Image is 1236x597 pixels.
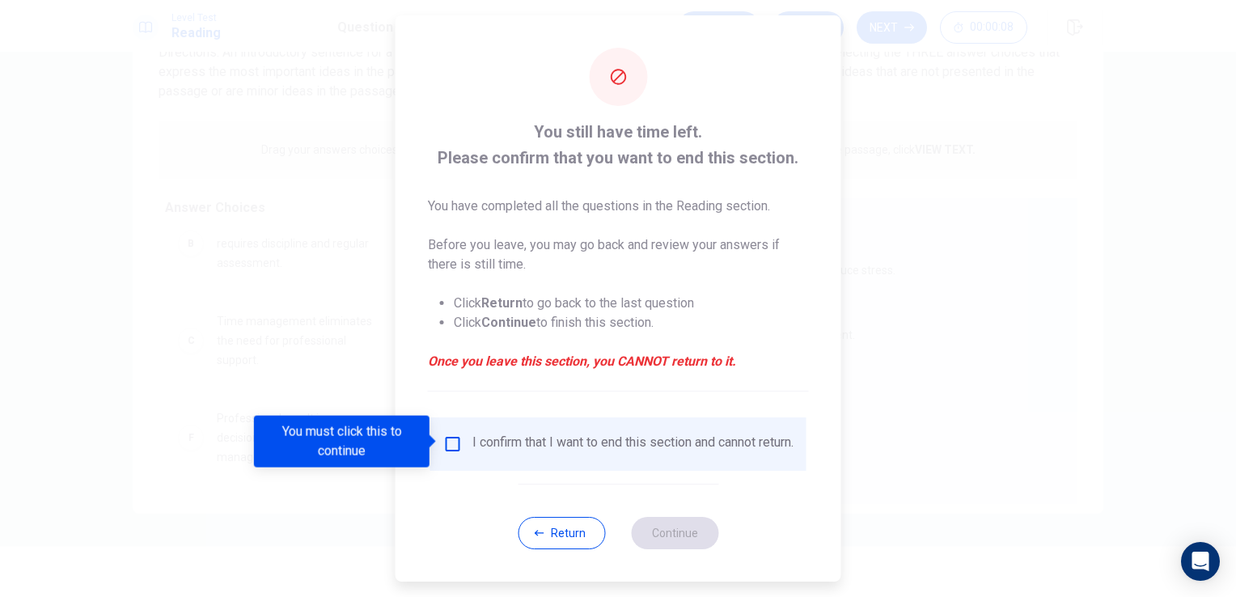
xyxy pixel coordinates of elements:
[428,119,809,171] span: You still have time left. Please confirm that you want to end this section.
[518,517,605,549] button: Return
[443,434,463,454] span: You must click this to continue
[428,197,809,216] p: You have completed all the questions in the Reading section.
[428,235,809,274] p: Before you leave, you may go back and review your answers if there is still time.
[481,295,523,311] strong: Return
[1181,542,1220,581] div: Open Intercom Messenger
[454,313,809,332] li: Click to finish this section.
[472,434,794,454] div: I confirm that I want to end this section and cannot return.
[254,416,430,468] div: You must click this to continue
[428,352,809,371] em: Once you leave this section, you CANNOT return to it.
[454,294,809,313] li: Click to go back to the last question
[631,517,718,549] button: Continue
[481,315,536,330] strong: Continue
